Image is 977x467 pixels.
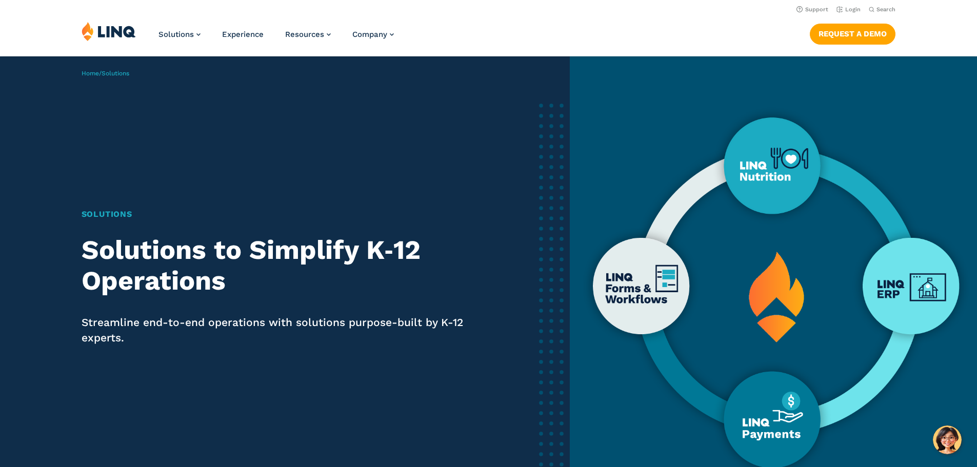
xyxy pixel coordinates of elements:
a: Solutions [158,30,201,39]
a: Resources [285,30,331,39]
a: Support [796,6,828,13]
span: Company [352,30,387,39]
button: Open Search Bar [869,6,895,13]
span: Solutions [158,30,194,39]
button: Hello, have a question? Let’s chat. [933,425,962,454]
a: Home [82,70,99,77]
span: Resources [285,30,324,39]
nav: Primary Navigation [158,22,394,55]
a: Company [352,30,394,39]
span: Search [876,6,895,13]
a: Login [836,6,861,13]
span: / [82,70,129,77]
a: Experience [222,30,264,39]
a: Request a Demo [810,24,895,44]
nav: Button Navigation [810,22,895,44]
span: Solutions [102,70,129,77]
h1: Solutions [82,208,467,220]
h2: Solutions to Simplify K‑12 Operations [82,235,467,296]
img: LINQ | K‑12 Software [82,22,136,41]
p: Streamline end-to-end operations with solutions purpose-built by K-12 experts. [82,315,467,346]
